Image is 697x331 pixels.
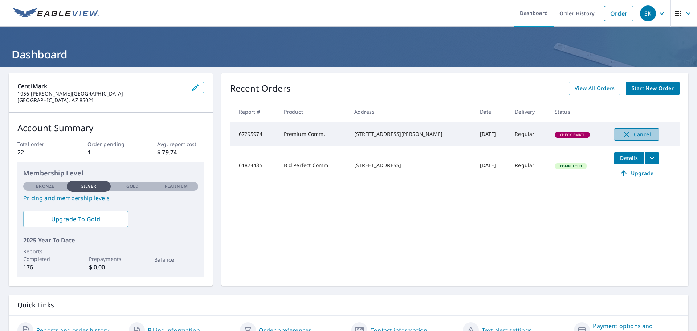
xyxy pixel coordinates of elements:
[555,164,586,169] span: Completed
[29,215,122,223] span: Upgrade To Gold
[13,8,99,19] img: EV Logo
[17,140,64,148] p: Total order
[23,247,67,263] p: Reports Completed
[614,128,659,141] button: Cancel
[230,122,278,146] td: 67295974
[569,82,620,95] a: View All Orders
[626,82,680,95] a: Start New Order
[354,130,468,138] div: [STREET_ADDRESS][PERSON_NAME]
[644,152,659,164] button: filesDropdownBtn-61874435
[23,236,198,245] p: 2025 Year To Date
[348,101,474,122] th: Address
[81,183,97,190] p: Silver
[17,300,680,310] p: Quick Links
[23,211,128,227] a: Upgrade To Gold
[23,168,198,178] p: Membership Level
[165,183,188,190] p: Platinum
[354,162,468,169] div: [STREET_ADDRESS]
[87,140,134,148] p: Order pending
[87,148,134,157] p: 1
[17,82,181,90] p: CentiMark
[278,122,348,146] td: Premium Comm.
[278,101,348,122] th: Product
[89,263,133,271] p: $ 0.00
[555,132,590,137] span: Check Email
[509,146,549,185] td: Regular
[614,152,644,164] button: detailsBtn-61874435
[89,255,133,263] p: Prepayments
[23,263,67,271] p: 176
[549,101,608,122] th: Status
[157,148,204,157] p: $ 79.74
[474,101,509,122] th: Date
[604,6,633,21] a: Order
[618,154,640,161] span: Details
[640,5,656,21] div: SK
[278,146,348,185] td: Bid Perfect Comm
[154,256,198,263] p: Balance
[36,183,54,190] p: Bronze
[230,101,278,122] th: Report #
[621,130,652,139] span: Cancel
[474,146,509,185] td: [DATE]
[17,90,181,97] p: 1956 [PERSON_NAME][GEOGRAPHIC_DATA]
[509,101,549,122] th: Delivery
[230,146,278,185] td: 61874435
[157,140,204,148] p: Avg. report cost
[632,84,674,93] span: Start New Order
[614,167,659,179] a: Upgrade
[230,82,291,95] p: Recent Orders
[17,97,181,104] p: [GEOGRAPHIC_DATA], AZ 85021
[23,194,198,202] a: Pricing and membership levels
[474,122,509,146] td: [DATE]
[17,148,64,157] p: 22
[9,47,688,62] h1: Dashboard
[17,121,204,134] p: Account Summary
[575,84,615,93] span: View All Orders
[509,122,549,146] td: Regular
[618,169,655,178] span: Upgrade
[126,183,139,190] p: Gold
